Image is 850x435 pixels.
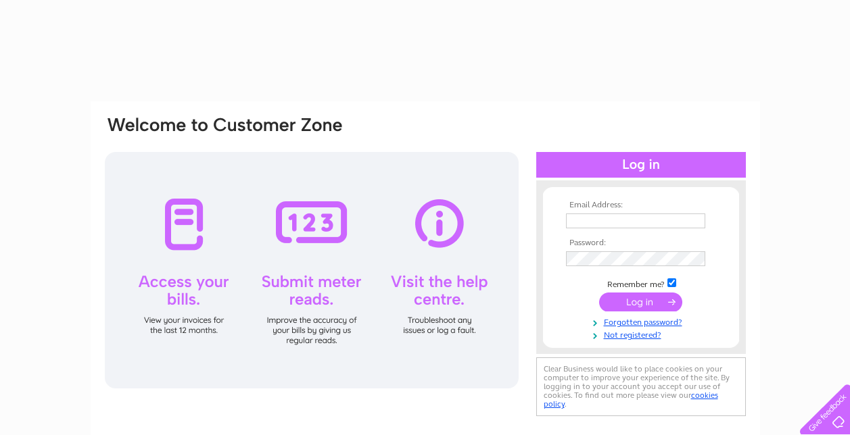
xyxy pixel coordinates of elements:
td: Remember me? [563,276,719,290]
div: Clear Business would like to place cookies on your computer to improve your experience of the sit... [536,357,746,416]
a: Forgotten password? [566,315,719,328]
a: Not registered? [566,328,719,340]
th: Password: [563,238,719,248]
th: Email Address: [563,201,719,210]
input: Submit [599,292,682,311]
a: cookies policy [544,390,718,409]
